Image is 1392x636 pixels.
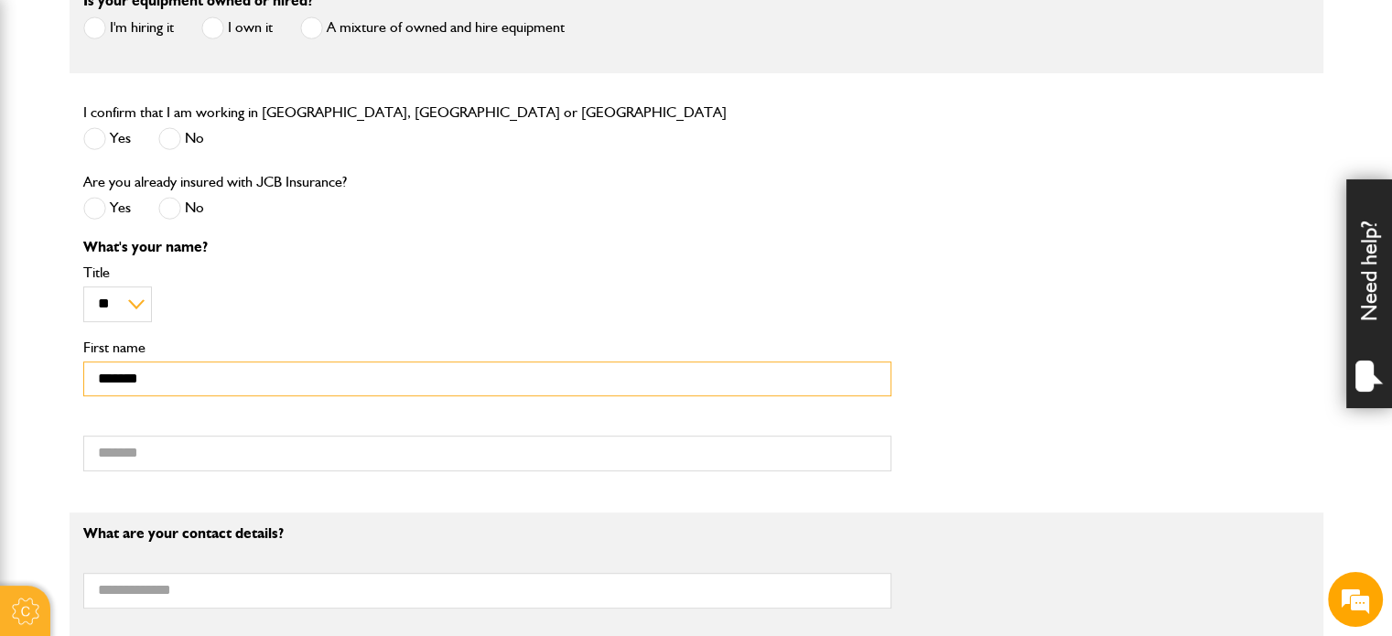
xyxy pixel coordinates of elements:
[83,197,131,220] label: Yes
[300,9,344,53] div: Minimize live chat window
[83,105,727,120] label: I confirm that I am working in [GEOGRAPHIC_DATA], [GEOGRAPHIC_DATA] or [GEOGRAPHIC_DATA]
[24,169,334,210] input: Enter your last name
[31,102,77,127] img: d_20077148190_company_1631870298795_20077148190
[158,127,204,150] label: No
[83,265,891,280] label: Title
[24,331,334,482] textarea: Type your message and hit 'Enter'
[83,127,131,150] label: Yes
[1346,179,1392,408] div: Need help?
[249,498,332,523] em: Start Chat
[83,526,891,541] p: What are your contact details?
[158,197,204,220] label: No
[201,16,273,39] label: I own it
[83,16,174,39] label: I'm hiring it
[83,340,891,355] label: First name
[300,16,565,39] label: A mixture of owned and hire equipment
[24,277,334,318] input: Enter your phone number
[83,175,347,189] label: Are you already insured with JCB Insurance?
[83,240,891,254] p: What's your name?
[95,102,308,126] div: Chat with us now
[24,223,334,264] input: Enter your email address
